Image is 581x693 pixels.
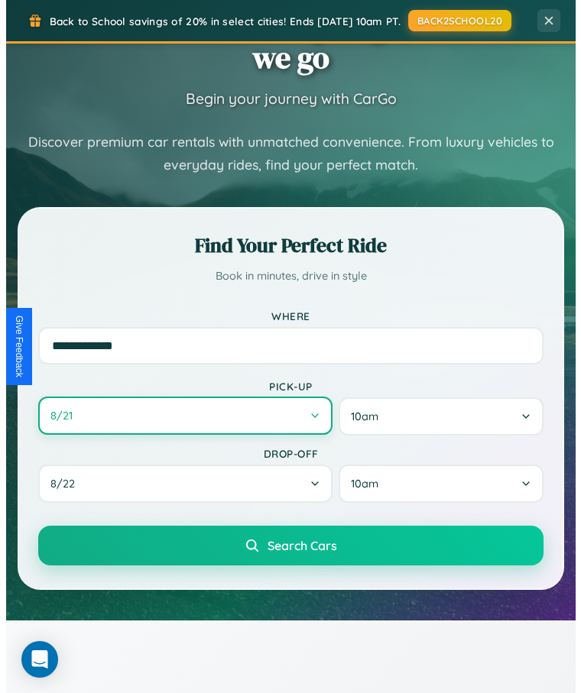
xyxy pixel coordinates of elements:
button: 10am [333,465,537,503]
h2: Find Your Perfect Ride [32,232,537,259]
button: Search Cars [32,526,537,565]
button: 8/21 [32,397,326,435]
button: 8/22 [32,465,326,503]
p: Discover premium car rentals with unmatched convenience. From luxury vehicles to everyday rides, ... [11,131,558,176]
div: Give Feedback [8,316,18,377]
span: 8 / 22 [44,477,76,491]
label: Where [32,309,537,322]
span: Search Cars [261,538,331,553]
span: 8 / 21 [44,409,74,423]
div: Open Intercom Messenger [15,641,52,678]
label: Drop-off [32,447,537,460]
label: Pick-up [32,380,537,393]
span: Back to School savings of 20% in select cities! Ends [DATE] 10am PT. [44,15,394,28]
button: BACK2SCHOOL20 [402,10,506,31]
span: 10am [345,477,372,491]
button: 10am [333,397,537,436]
span: 10am [345,410,372,423]
h1: Wherever you go, we go [166,7,404,74]
p: Book in minutes, drive in style [32,267,537,287]
h3: Begin your journey with CarGo [180,89,391,108]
